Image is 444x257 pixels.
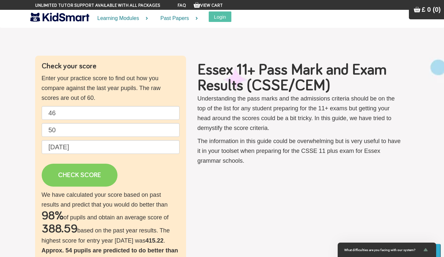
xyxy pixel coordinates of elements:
[42,164,117,187] a: CHECK SCORE
[42,140,180,154] input: Date of birth (d/m/y) e.g. 27/12/2007
[209,11,231,22] button: Login
[194,2,200,8] img: Your items in the shopping basket
[42,210,64,223] h2: 98%
[42,106,180,120] input: English raw score
[42,62,180,70] h4: Check your score
[145,237,163,244] b: 415.22
[42,223,77,236] h2: 388.59
[89,10,152,27] a: Learning Modules
[414,6,420,13] img: Your items in the shopping basket
[344,246,430,254] button: Show survey - What difficulties are you facing with our system?
[194,3,223,8] a: View Cart
[42,123,180,137] input: Maths raw score
[30,11,89,23] img: KidSmart logo
[198,136,403,166] p: The information in this guide could be overwhelming but is very useful to have it in your toolset...
[344,248,422,252] span: What difficulties are you facing with our system?
[178,3,186,8] a: FAQ
[35,2,160,9] span: Unlimited tutor support available with all packages
[198,94,403,133] p: Understanding the pass marks and the admissions criteria should be on the top of the list for any...
[198,62,403,94] h1: Essex 11+ Pass Mark and Exam Results (CSSE/CEM)
[422,6,441,13] span: £ 0 (0)
[42,73,180,103] p: Enter your practice score to find out how you compare against the last year pupils. The raw score...
[152,10,202,27] a: Past Papers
